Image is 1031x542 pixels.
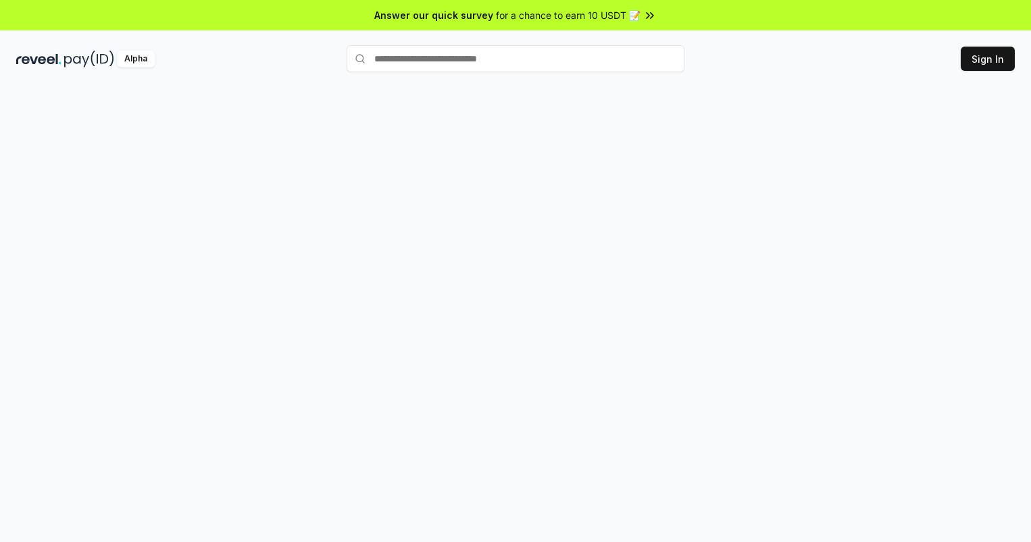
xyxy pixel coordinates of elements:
img: pay_id [64,51,114,67]
span: for a chance to earn 10 USDT 📝 [496,8,640,22]
span: Answer our quick survey [374,8,493,22]
img: reveel_dark [16,51,61,67]
div: Alpha [117,51,155,67]
button: Sign In [961,47,1015,71]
